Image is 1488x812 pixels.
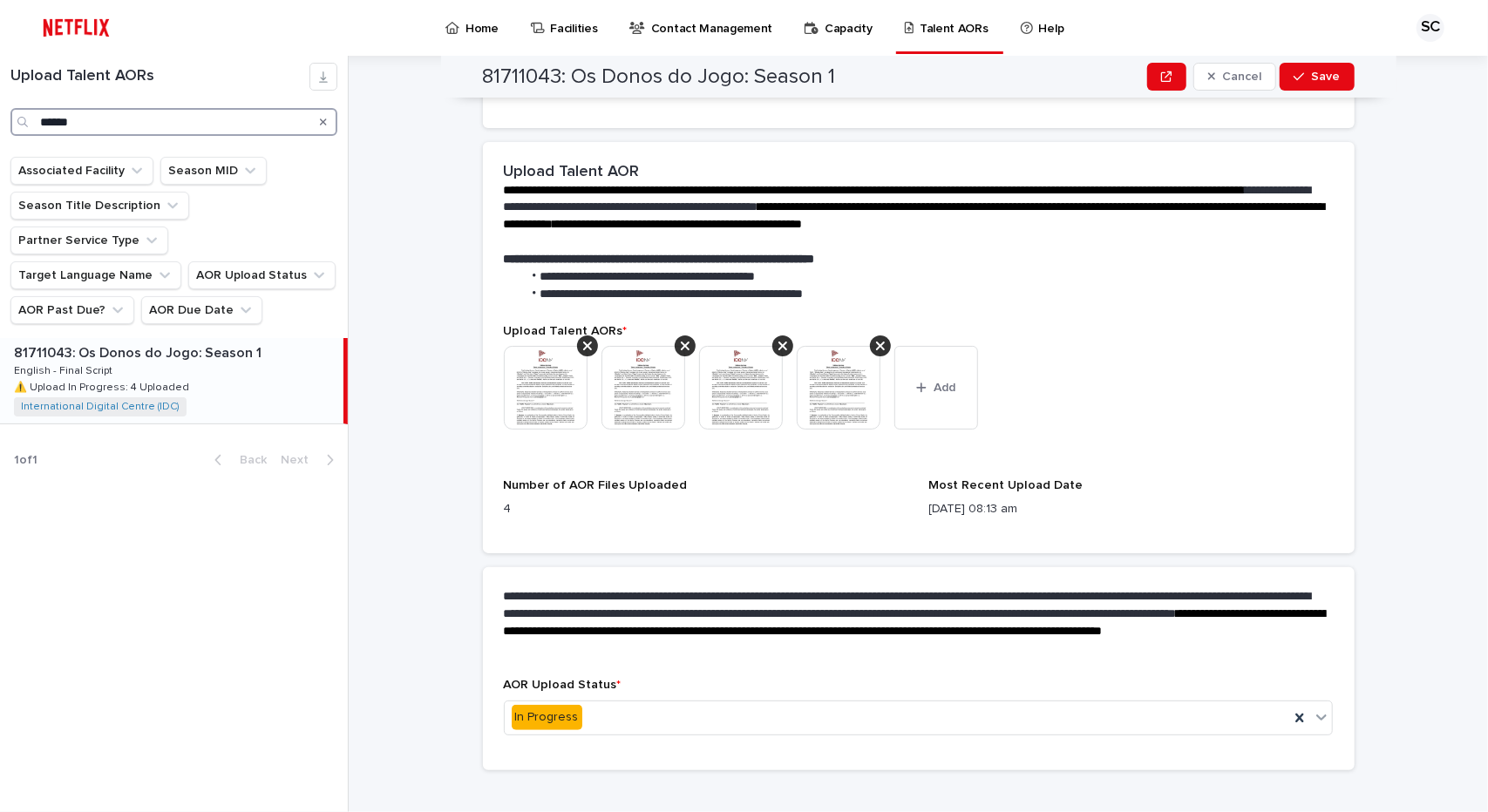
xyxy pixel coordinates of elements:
[1417,14,1444,42] div: SC
[10,261,181,289] button: Target Language Name
[21,401,180,413] a: International Digital Centre (IDC)
[1193,63,1277,91] button: Cancel
[10,227,168,254] button: Partner Service Type
[229,454,267,466] span: Back
[504,479,688,491] span: Number of AOR Files Uploaded
[1280,63,1354,91] button: Save
[934,382,955,394] span: Add
[894,346,978,430] button: Add
[200,452,274,468] button: Back
[10,296,134,324] button: AOR Past Due?
[504,163,640,182] h2: Upload Talent AOR
[10,108,337,136] input: Search
[14,342,265,362] p: 81711043: Os Donos do Jogo: Season 1
[512,705,582,730] div: In Progress
[160,157,267,185] button: Season MID
[10,157,153,185] button: Associated Facility
[504,679,622,691] span: AOR Upload Status
[504,500,908,518] p: 4
[35,10,118,45] img: ifQbXi3ZQGMSEF7WDB7W
[14,378,193,394] p: ⚠️ Upload In Progress: 4 Uploaded
[1312,71,1341,83] span: Save
[504,325,628,337] span: Upload Talent AORs
[929,500,1334,518] p: [DATE] 08:13 am
[483,64,836,90] h2: 81711043: Os Donos do Jogo: Season 1
[141,296,262,324] button: AOR Due Date
[281,454,319,466] span: Next
[1222,71,1261,83] span: Cancel
[14,362,116,377] p: English - Final Script
[10,192,189,220] button: Season Title Description
[10,67,309,86] h1: Upload Talent AORs
[188,261,336,289] button: AOR Upload Status
[929,479,1084,491] span: Most Recent Upload Date
[274,452,348,468] button: Next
